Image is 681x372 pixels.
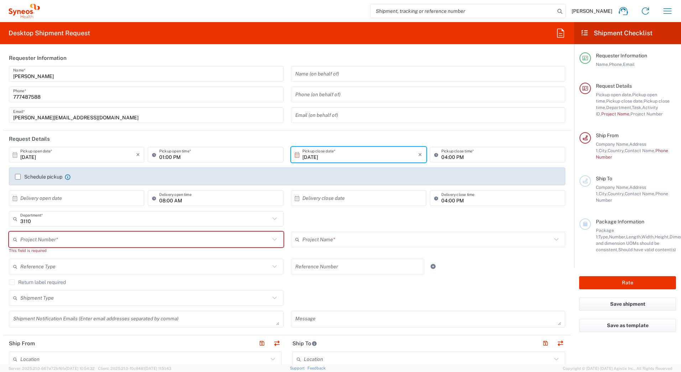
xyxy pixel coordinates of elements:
span: [DATE] 10:54:32 [66,366,95,371]
span: Client: 2025.21.0-f0c8481 [98,366,171,371]
span: Package Information [596,219,644,224]
span: Department, [606,105,632,110]
label: Return label required [9,279,66,285]
span: Type, [598,234,609,239]
span: Pickup open date, [596,92,632,97]
span: Width, [641,234,655,239]
h2: Request Details [9,135,50,143]
span: Email [623,62,635,67]
a: Support [290,366,308,370]
span: Request Details [596,83,632,89]
h2: Ship From [9,340,35,347]
span: Ship To [596,176,612,181]
i: × [136,149,140,160]
span: Server: 2025.21.0-667a72bf6fa [9,366,95,371]
span: Height, [655,234,670,239]
span: Company Name, [596,185,629,190]
span: City, [599,191,608,196]
h2: Ship To [292,340,317,347]
span: Ship From [596,133,619,138]
span: Copyright © [DATE]-[DATE] Agistix Inc., All Rights Reserved [563,365,672,372]
span: City, [599,148,608,153]
span: Country, [608,191,625,196]
button: Save as template [579,319,676,332]
span: Should have valid content(s) [618,247,676,252]
div: This field is required [9,247,284,254]
h2: Desktop Shipment Request [9,29,90,37]
input: Shipment, tracking or reference number [370,4,555,18]
span: Contact Name, [625,148,655,153]
h2: Requester Information [9,55,67,62]
i: × [418,149,422,160]
span: Country, [608,148,625,153]
span: Project Number [630,111,663,117]
label: Schedule pickup [15,174,62,180]
span: Contact Name, [625,191,655,196]
span: [PERSON_NAME] [572,8,612,14]
span: Length, [626,234,641,239]
span: Name, [596,62,609,67]
span: Number, [609,234,626,239]
span: Project Name, [601,111,630,117]
span: Company Name, [596,141,629,147]
span: Phone, [609,62,623,67]
button: Rate [579,276,676,289]
h2: Shipment Checklist [581,29,653,37]
span: [DATE] 11:51:43 [145,366,171,371]
span: Task, [632,105,642,110]
span: Pickup close date, [606,98,644,104]
a: Feedback [307,366,326,370]
a: Add Reference [428,262,438,272]
button: Save shipment [579,298,676,311]
span: Requester Information [596,53,647,58]
span: Package 1: [596,228,614,239]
